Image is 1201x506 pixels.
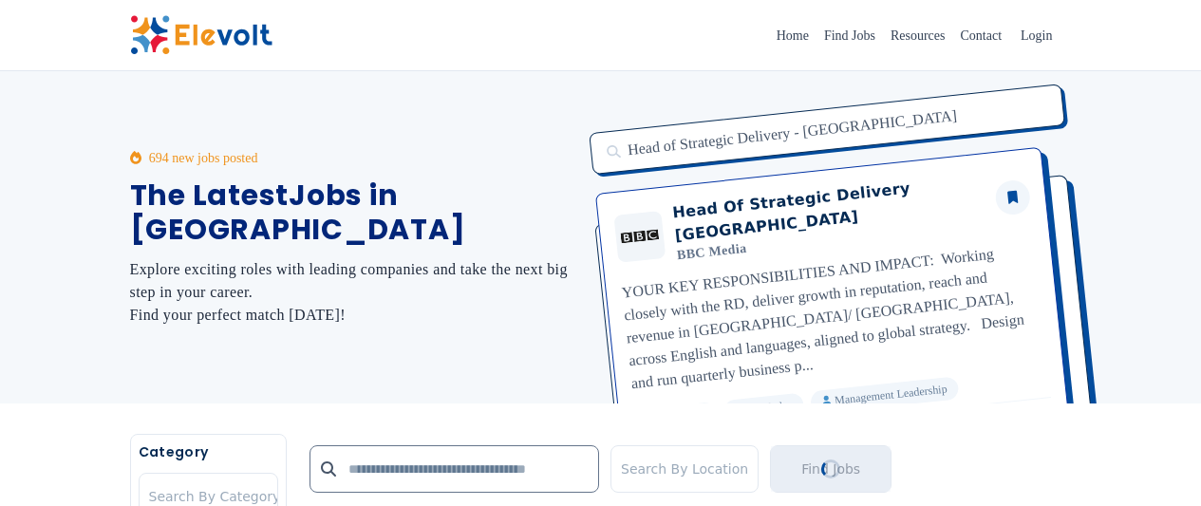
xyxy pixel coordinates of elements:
a: Contact [953,20,1010,50]
h2: Explore exciting roles with leading companies and take the next big step in your career. Find you... [130,258,578,327]
p: 694 new jobs posted [149,148,258,167]
div: Loading... [821,459,840,478]
h5: Category [139,442,278,461]
h1: The Latest Jobs in [GEOGRAPHIC_DATA] [130,178,578,247]
a: Find Jobs [816,20,883,50]
a: Resources [883,20,953,50]
img: Elevolt [130,15,272,55]
button: Find JobsLoading... [770,445,891,493]
a: Home [769,20,816,50]
a: Login [1009,16,1063,54]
